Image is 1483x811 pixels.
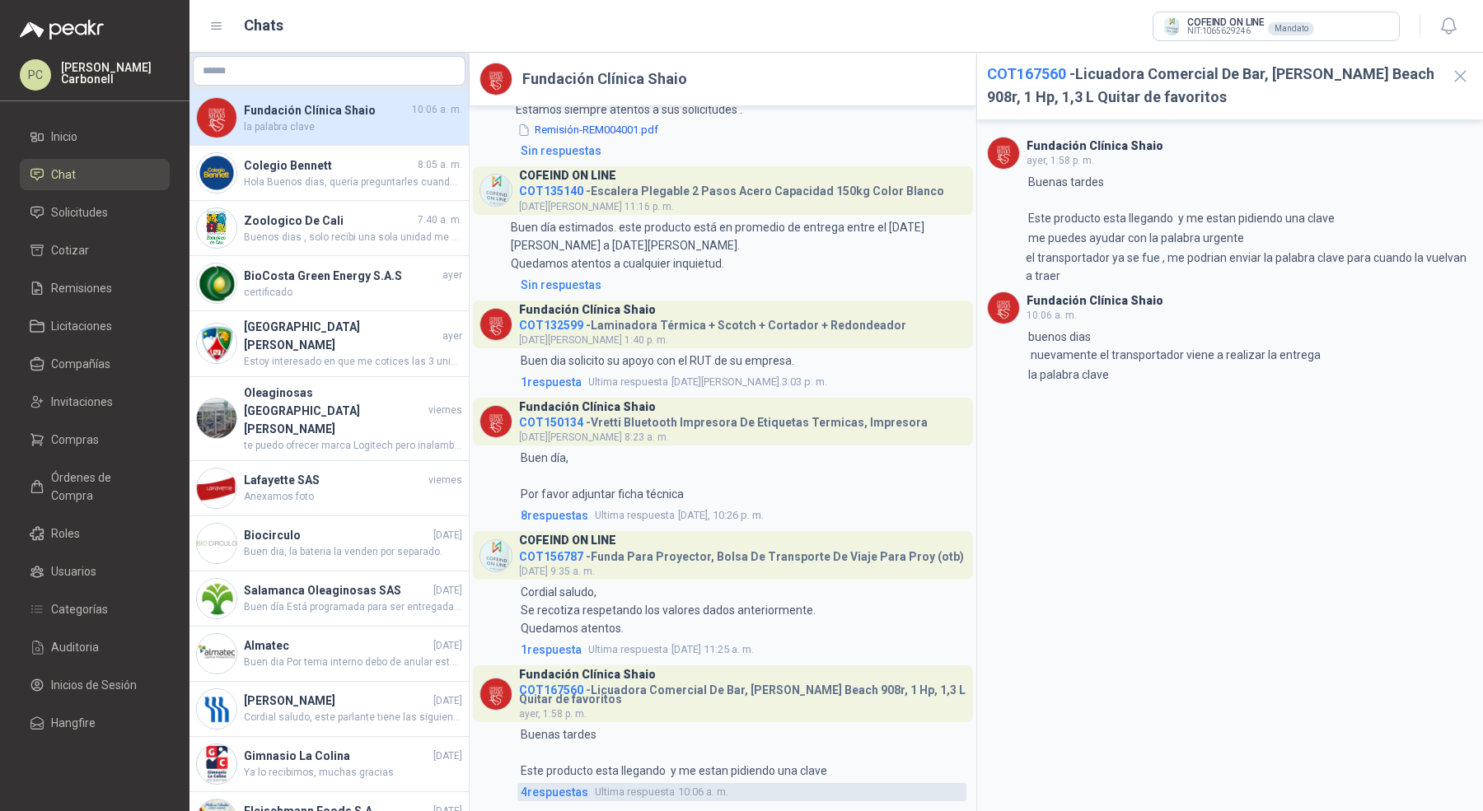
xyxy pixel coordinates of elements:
img: Company Logo [197,744,236,784]
a: 8respuestasUltima respuesta[DATE], 10:26 p. m. [517,506,966,524]
h4: Almatec [244,636,430,655]
img: Company Logo [197,263,236,303]
span: [DATE][PERSON_NAME] 8:23 a. m. [519,431,669,443]
a: Hangfire [20,707,170,739]
a: Chat [20,159,170,190]
a: 1respuestaUltima respuesta[DATE] 11:25 a. m. [517,641,966,659]
h1: Chats [244,14,283,37]
img: Company Logo [480,175,512,206]
h4: - Escalera Plegable 2 Pasos Acero Capacidad 150kg Color Blanco [519,180,944,196]
p: [PERSON_NAME] Carbonell [61,62,170,85]
span: Ultima respuesta [595,784,675,800]
img: Company Logo [197,324,236,363]
span: te puedo ofrecer marca Logitech pero inalambrico se anexo cotizacion. y fotos [244,438,462,454]
h3: Fundación Clínica Shaio [519,403,656,412]
h4: Zoologico De Cali [244,212,414,230]
span: viernes [428,403,462,418]
span: ayer [442,329,462,344]
span: ayer, 1:58 p. m. [519,708,587,720]
span: [DATE][PERSON_NAME] 3:03 p. m. [588,374,827,390]
span: COT135140 [519,184,583,198]
span: viernes [428,473,462,488]
span: Cordial saludo, este parlante tiene las siguientes medidas ALTO: 64 CM ANCHO: 27 CM PROFUNDIDAD: ... [244,710,462,725]
img: Company Logo [197,524,236,563]
span: ayer, 1:58 p. m. [1027,155,1094,166]
a: Company LogoColegio Bennett8:05 a. m.Hola Buenos días, quería preguntarles cuando nos llega el Di... [189,146,469,201]
p: Cordial saludo, Se recotiza respetando los valores dados anteriormente. Quedamos atentos. [521,583,818,637]
span: [DATE] [433,528,462,543]
h4: Biocirculo [244,526,430,544]
div: PC [20,59,51,91]
h4: - Licuadora Comercial De Bar, [PERSON_NAME] Beach 908r, 1 Hp, 1,3 L Quitar de favoritos [519,679,966,704]
span: [DATE][PERSON_NAME] 1:40 p. m. [519,334,668,346]
img: Company Logo [197,399,236,438]
a: Inicios de Sesión [20,669,170,701]
span: Estoy interesado en que me cotices las 3 unidades [244,354,462,370]
span: ayer [442,268,462,283]
p: Buen dia solicito su apoyo con el RUT de su empresa. [521,352,794,370]
img: Company Logo [197,153,236,193]
h3: COFEIND ON LINE [519,536,616,545]
a: Sin respuestas [517,276,966,294]
span: [DATE] [433,748,462,764]
h4: Fundación Clínica Shaio [244,101,409,119]
span: [DATE] [433,693,462,709]
span: 10:06 a. m. [412,102,462,118]
span: Invitaciones [51,393,113,411]
img: Company Logo [197,579,236,618]
a: Company LogoAlmatec[DATE]Buen dia Por tema interno debo de anular esta compra, Muchas gracia y qu... [189,627,469,682]
h3: Fundación Clínica Shaio [1027,296,1163,305]
span: Licitaciones [51,317,112,335]
span: Roles [51,524,80,543]
h3: COFEIND ON LINE [519,171,616,180]
span: Buen dia, la bateria la venden por separado. [244,544,462,560]
a: Auditoria [20,632,170,663]
p: Buenas tardes Este producto esta llegando y me estan pidiendo una clave [1028,173,1335,227]
a: Licitaciones [20,310,170,342]
p: Buenas tardes Este producto esta llegando y me estan pidiendo una clave [521,725,827,780]
img: Logo peakr [20,20,104,40]
span: [DATE] 11:25 a. m. [588,641,754,658]
span: 10:06 a. m. [595,784,728,800]
span: [DATE][PERSON_NAME] 11:16 p. m. [519,201,674,212]
span: Categorías [51,600,108,618]
span: 8:05 a. m. [418,157,462,173]
span: Órdenes de Compra [51,468,154,505]
p: Buen día estimados. este producto está en promedio de entrega entre el [DATE][PERSON_NAME] a [DAT... [511,218,966,273]
img: Company Logo [480,678,512,710]
span: Ultima respuesta [588,374,668,390]
img: Company Logo [988,137,1019,169]
span: Anexamos foto [244,489,462,505]
span: Inicios de Sesión [51,676,137,694]
a: Company LogoZoologico De Cali7:40 a. m.Buenos dias , solo recibi una sola unidad me confirmas que... [189,201,469,256]
p: la palabra clave [1028,366,1109,384]
span: certificado [244,285,462,301]
p: me puedes ayudar con la palabra urgente [1028,229,1244,247]
span: Chat [51,165,76,184]
a: Company LogoBioCosta Green Energy S.A.Sayercertificado [189,256,469,311]
img: Company Logo [480,63,512,95]
div: Sin respuestas [521,142,601,160]
a: Company LogoLafayette SASviernesAnexamos foto [189,461,469,516]
a: Company LogoSalamanca Oleaginosas SAS[DATE]Buen día Está programada para ser entregada el lunes 1... [189,571,469,627]
span: Compañías [51,355,110,373]
span: COT132599 [519,319,583,332]
a: Compras [20,424,170,455]
span: Ultima respuesta [595,507,675,524]
h2: - Licuadora Comercial De Bar, [PERSON_NAME] Beach 908r, 1 Hp, 1,3 L Quitar de favoritos [987,63,1438,110]
a: Inicio [20,121,170,152]
a: Roles [20,518,170,549]
a: 1respuestaUltima respuesta[DATE][PERSON_NAME] 3:03 p. m. [517,373,966,391]
span: COT150134 [519,416,583,429]
span: Remisiones [51,279,112,297]
a: Compañías [20,348,170,380]
span: Auditoria [51,638,99,656]
span: COT167560 [987,65,1066,82]
h4: - Funda Para Proyector, Bolsa De Transporte De Viaje Para Proy (otb) [519,546,964,562]
img: Company Logo [480,406,512,437]
h4: Oleaginosas [GEOGRAPHIC_DATA][PERSON_NAME] [244,384,425,438]
span: Hola Buenos días, quería preguntarles cuando nos llega el Disco duro interno de estado sólido Sam... [244,175,462,190]
span: la palabra clave [244,119,462,135]
span: Buenos dias , solo recibi una sola unidad me confirmas que paso? [244,230,462,245]
a: Company LogoGimnasio La Colina[DATE]Ya lo recibimos, muchas gracias [189,737,469,792]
